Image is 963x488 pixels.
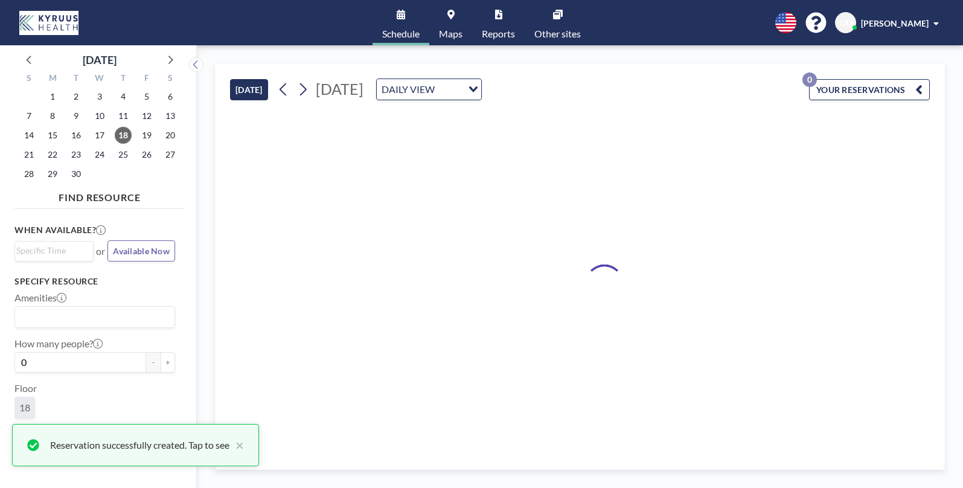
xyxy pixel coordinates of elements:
div: W [88,71,112,87]
div: Search for option [15,242,93,260]
input: Search for option [16,244,86,257]
div: Search for option [377,79,481,100]
span: Saturday, September 20, 2025 [162,127,179,144]
button: [DATE] [230,79,268,100]
span: Saturday, September 13, 2025 [162,108,179,124]
span: Sunday, September 7, 2025 [21,108,37,124]
span: Friday, September 19, 2025 [138,127,155,144]
span: Saturday, September 27, 2025 [162,146,179,163]
label: Floor [14,382,37,394]
span: Thursday, September 18, 2025 [115,127,132,144]
div: Reservation successfully created. Tap to see [50,438,229,452]
span: Wednesday, September 17, 2025 [91,127,108,144]
span: Sunday, September 28, 2025 [21,165,37,182]
label: How many people? [14,338,103,350]
span: [PERSON_NAME] [861,18,929,28]
span: Available Now [113,246,170,256]
div: F [135,71,158,87]
button: close [229,438,244,452]
span: Reports [482,29,515,39]
span: or [96,245,105,257]
span: Sunday, September 14, 2025 [21,127,37,144]
label: Amenities [14,292,66,304]
span: [DATE] [316,80,363,98]
span: Friday, September 12, 2025 [138,108,155,124]
span: Friday, September 26, 2025 [138,146,155,163]
div: S [18,71,41,87]
span: 18 [19,402,30,414]
span: Tuesday, September 2, 2025 [68,88,85,105]
span: Thursday, September 4, 2025 [115,88,132,105]
span: DAILY VIEW [379,82,437,97]
span: Thursday, September 25, 2025 [115,146,132,163]
span: OD [839,18,852,28]
button: - [146,352,161,373]
button: + [161,352,175,373]
span: Tuesday, September 23, 2025 [68,146,85,163]
span: Schedule [382,29,420,39]
span: Monday, September 8, 2025 [44,108,61,124]
img: organization-logo [19,11,78,35]
div: Search for option [15,307,174,327]
div: M [41,71,65,87]
div: T [65,71,88,87]
span: Saturday, September 6, 2025 [162,88,179,105]
span: Monday, September 29, 2025 [44,165,61,182]
span: Tuesday, September 16, 2025 [68,127,85,144]
span: Tuesday, September 30, 2025 [68,165,85,182]
span: Thursday, September 11, 2025 [115,108,132,124]
button: YOUR RESERVATIONS0 [809,79,930,100]
input: Search for option [16,309,168,325]
span: Sunday, September 21, 2025 [21,146,37,163]
span: Friday, September 5, 2025 [138,88,155,105]
span: Wednesday, September 24, 2025 [91,146,108,163]
p: 0 [802,72,817,87]
input: Search for option [438,82,461,97]
h4: FIND RESOURCE [14,187,185,204]
span: Tuesday, September 9, 2025 [68,108,85,124]
span: Wednesday, September 10, 2025 [91,108,108,124]
span: Wednesday, September 3, 2025 [91,88,108,105]
span: Monday, September 1, 2025 [44,88,61,105]
span: Other sites [534,29,581,39]
button: Available Now [107,240,175,262]
span: Maps [439,29,462,39]
div: T [111,71,135,87]
h3: Specify resource [14,276,175,287]
div: [DATE] [83,51,117,68]
span: Monday, September 22, 2025 [44,146,61,163]
span: Monday, September 15, 2025 [44,127,61,144]
div: S [158,71,182,87]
